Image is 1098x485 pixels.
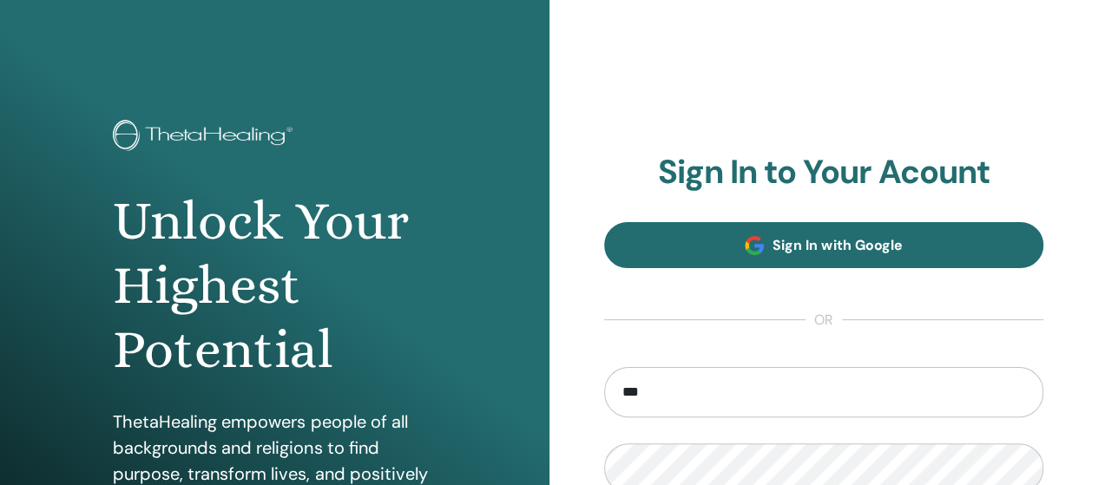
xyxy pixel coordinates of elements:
[805,310,842,331] span: or
[604,153,1044,193] h2: Sign In to Your Acount
[773,236,902,254] span: Sign In with Google
[604,222,1044,268] a: Sign In with Google
[113,189,436,383] h1: Unlock Your Highest Potential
